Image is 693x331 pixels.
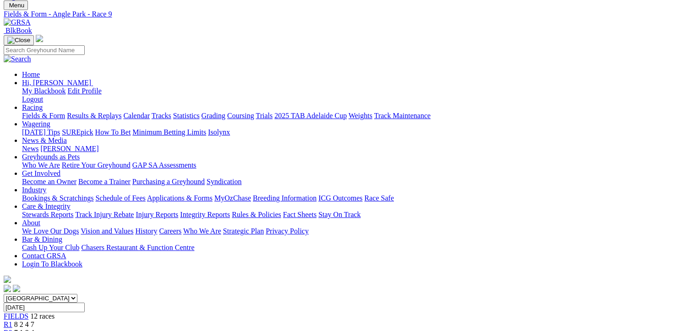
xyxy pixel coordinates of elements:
[202,112,225,119] a: Grading
[22,161,689,169] div: Greyhounds as Pets
[22,79,93,87] a: Hi, [PERSON_NAME]
[22,145,38,152] a: News
[22,128,689,136] div: Wagering
[68,87,102,95] a: Edit Profile
[132,128,206,136] a: Minimum Betting Limits
[232,211,281,218] a: Rules & Policies
[75,211,134,218] a: Track Injury Rebate
[22,161,60,169] a: Who We Are
[22,186,46,194] a: Industry
[30,312,55,320] span: 12 races
[22,87,66,95] a: My Blackbook
[22,71,40,78] a: Home
[22,194,689,202] div: Industry
[67,112,121,119] a: Results & Replays
[4,27,32,34] a: BlkBook
[208,128,230,136] a: Isolynx
[22,260,82,268] a: Login To Blackbook
[22,169,60,177] a: Get Involved
[36,35,43,42] img: logo-grsa-white.png
[95,128,131,136] a: How To Bet
[22,227,79,235] a: We Love Our Dogs
[78,178,131,185] a: Become a Trainer
[81,227,133,235] a: Vision and Values
[349,112,372,119] a: Weights
[22,211,73,218] a: Stewards Reports
[4,0,28,10] button: Toggle navigation
[22,112,689,120] div: Racing
[4,10,689,18] a: Fields & Form - Angle Park - Race 9
[223,227,264,235] a: Strategic Plan
[266,227,309,235] a: Privacy Policy
[318,194,362,202] a: ICG Outcomes
[22,235,62,243] a: Bar & Dining
[22,252,66,260] a: Contact GRSA
[40,145,98,152] a: [PERSON_NAME]
[147,194,213,202] a: Applications & Forms
[364,194,393,202] a: Race Safe
[22,120,50,128] a: Wagering
[22,244,689,252] div: Bar & Dining
[4,320,12,328] a: R1
[22,244,79,251] a: Cash Up Your Club
[136,211,178,218] a: Injury Reports
[22,202,71,210] a: Care & Integrity
[22,178,76,185] a: Become an Owner
[22,153,80,161] a: Greyhounds as Pets
[180,211,230,218] a: Integrity Reports
[95,194,145,202] a: Schedule of Fees
[318,211,360,218] a: Stay On Track
[374,112,431,119] a: Track Maintenance
[207,178,241,185] a: Syndication
[62,128,93,136] a: SUREpick
[14,320,34,328] span: 8 2 4 7
[22,145,689,153] div: News & Media
[22,178,689,186] div: Get Involved
[22,112,65,119] a: Fields & Form
[13,285,20,292] img: twitter.svg
[253,194,316,202] a: Breeding Information
[4,55,31,63] img: Search
[22,194,93,202] a: Bookings & Scratchings
[7,37,30,44] img: Close
[22,103,43,111] a: Racing
[4,35,34,45] button: Toggle navigation
[5,27,32,34] span: BlkBook
[4,312,28,320] a: FIELDS
[22,211,689,219] div: Care & Integrity
[132,161,196,169] a: GAP SA Assessments
[283,211,316,218] a: Fact Sheets
[22,136,67,144] a: News & Media
[4,18,31,27] img: GRSA
[152,112,171,119] a: Tracks
[173,112,200,119] a: Statistics
[4,276,11,283] img: logo-grsa-white.png
[22,227,689,235] div: About
[4,45,85,55] input: Search
[62,161,131,169] a: Retire Your Greyhound
[22,87,689,103] div: Hi, [PERSON_NAME]
[22,128,60,136] a: [DATE] Tips
[22,219,40,227] a: About
[183,227,221,235] a: Who We Are
[135,227,157,235] a: History
[22,95,43,103] a: Logout
[81,244,194,251] a: Chasers Restaurant & Function Centre
[159,227,181,235] a: Careers
[123,112,150,119] a: Calendar
[132,178,205,185] a: Purchasing a Greyhound
[4,285,11,292] img: facebook.svg
[274,112,347,119] a: 2025 TAB Adelaide Cup
[4,303,85,312] input: Select date
[256,112,273,119] a: Trials
[227,112,254,119] a: Coursing
[9,2,24,9] span: Menu
[214,194,251,202] a: MyOzChase
[22,79,91,87] span: Hi, [PERSON_NAME]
